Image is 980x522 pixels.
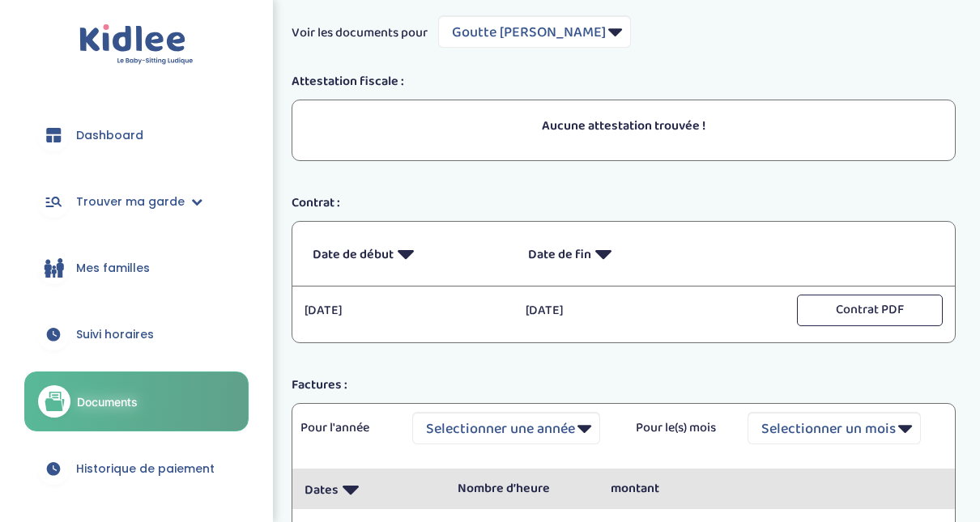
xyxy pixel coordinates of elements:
[76,326,154,343] span: Suivi horaires
[300,418,388,438] p: Pour l'année
[24,239,249,297] a: Mes familles
[79,24,194,66] img: logo.svg
[313,234,504,274] p: Date de début
[77,393,138,410] span: Documents
[24,371,249,431] a: Documents
[611,479,739,499] p: montant
[292,23,428,43] span: Voir les documents pour
[458,479,586,499] p: Nombre d’heure
[528,234,719,274] p: Date de fin
[24,305,249,363] a: Suivi horaires
[305,469,433,509] p: Dates
[797,295,943,326] button: Contrat PDF
[24,439,249,498] a: Historique de paiement
[24,106,249,164] a: Dashboard
[76,127,143,144] span: Dashboard
[76,260,150,277] span: Mes familles
[636,418,723,438] p: Pour le(s) mois
[305,301,501,320] p: [DATE]
[313,117,935,136] p: Aucune attestation trouvée !
[797,301,943,319] a: Contrat PDF
[76,193,185,210] span: Trouver ma garde
[279,193,968,213] div: Contrat :
[279,72,968,91] div: Attestation fiscale :
[76,460,215,477] span: Historique de paiement
[279,376,968,395] div: Factures :
[526,301,722,320] p: [DATE]
[24,172,249,231] a: Trouver ma garde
